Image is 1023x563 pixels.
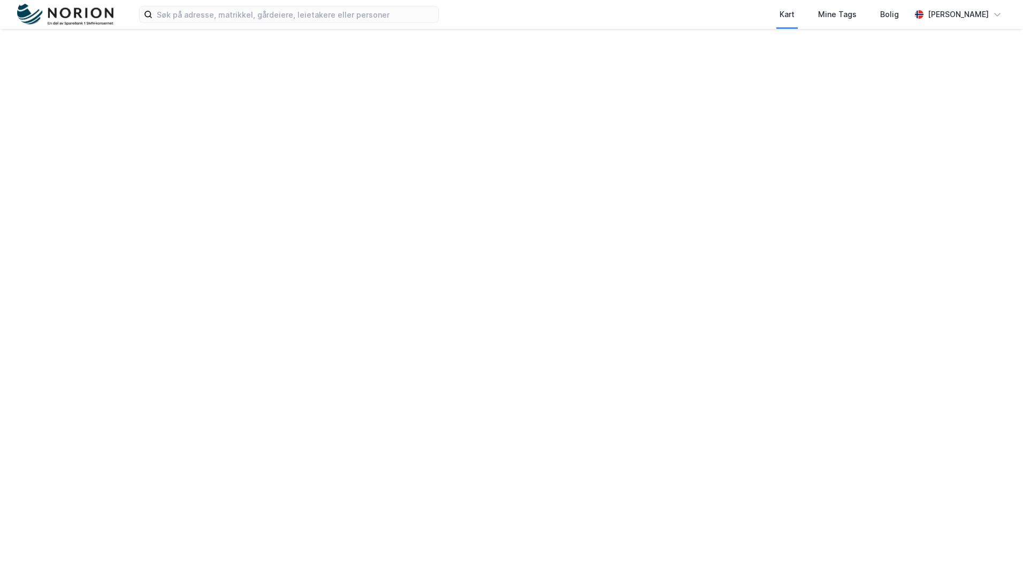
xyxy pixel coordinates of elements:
[880,8,899,21] div: Bolig
[780,8,795,21] div: Kart
[152,6,438,22] input: Søk på adresse, matrikkel, gårdeiere, leietakere eller personer
[818,8,857,21] div: Mine Tags
[928,8,989,21] div: [PERSON_NAME]
[17,4,113,26] img: norion-logo.80e7a08dc31c2e691866.png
